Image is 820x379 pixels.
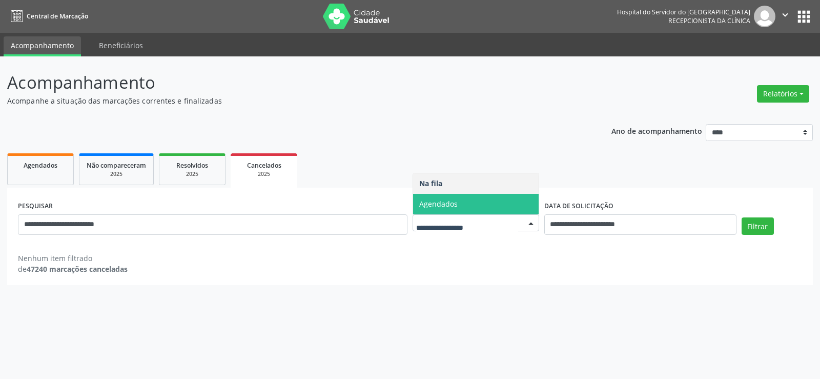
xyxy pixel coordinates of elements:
[18,253,128,264] div: Nenhum item filtrado
[617,8,750,16] div: Hospital do Servidor do [GEOGRAPHIC_DATA]
[27,264,128,274] strong: 47240 marcações canceladas
[18,198,53,214] label: PESQUISAR
[775,6,795,27] button: 
[668,16,750,25] span: Recepcionista da clínica
[176,161,208,170] span: Resolvidos
[754,6,775,27] img: img
[611,124,702,137] p: Ano de acompanhamento
[238,170,290,178] div: 2025
[780,9,791,21] i: 
[544,198,613,214] label: DATA DE SOLICITAÇÃO
[7,8,88,25] a: Central de Marcação
[92,36,150,54] a: Beneficiários
[167,170,218,178] div: 2025
[18,264,128,274] div: de
[247,161,281,170] span: Cancelados
[419,199,458,209] span: Agendados
[419,178,442,188] span: Na fila
[87,170,146,178] div: 2025
[27,12,88,21] span: Central de Marcação
[7,95,571,106] p: Acompanhe a situação das marcações correntes e finalizadas
[795,8,813,26] button: apps
[87,161,146,170] span: Não compareceram
[757,85,809,103] button: Relatórios
[4,36,81,56] a: Acompanhamento
[24,161,57,170] span: Agendados
[742,217,774,235] button: Filtrar
[7,70,571,95] p: Acompanhamento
